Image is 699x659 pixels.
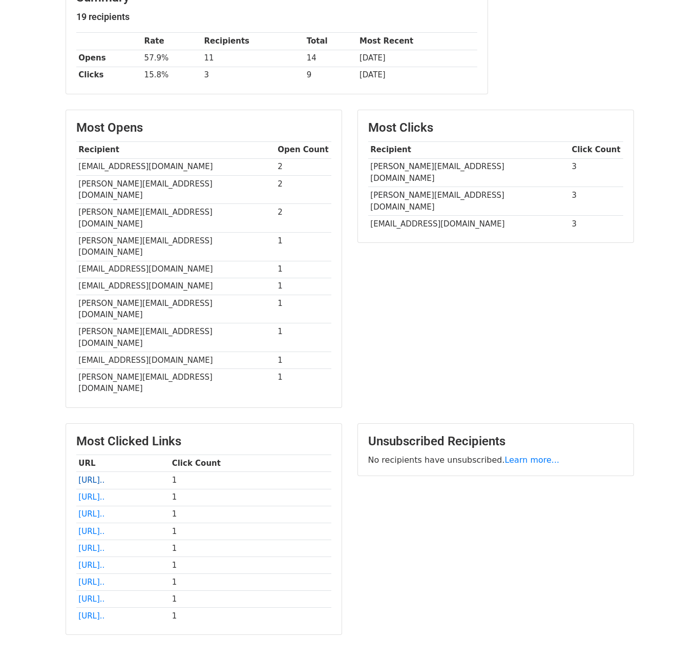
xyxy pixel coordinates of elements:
[368,187,569,216] td: [PERSON_NAME][EMAIL_ADDRESS][DOMAIN_NAME]
[76,175,276,204] td: [PERSON_NAME][EMAIL_ADDRESS][DOMAIN_NAME]
[170,506,331,523] td: 1
[170,455,331,472] th: Click Count
[276,261,331,278] td: 1
[368,215,569,232] td: [EMAIL_ADDRESS][DOMAIN_NAME]
[368,120,623,135] h3: Most Clicks
[368,434,623,449] h3: Unsubscribed Recipients
[202,67,304,84] td: 3
[276,232,331,261] td: 1
[170,608,331,625] td: 1
[170,591,331,608] td: 1
[142,67,202,84] td: 15.8%
[76,158,276,175] td: [EMAIL_ADDRESS][DOMAIN_NAME]
[78,594,104,604] a: [URL]..
[76,120,331,135] h3: Most Opens
[357,33,477,50] th: Most Recent
[170,574,331,591] td: 1
[142,50,202,67] td: 57.9%
[368,141,569,158] th: Recipient
[78,578,104,587] a: [URL]..
[142,33,202,50] th: Rate
[76,67,142,84] th: Clicks
[648,610,699,659] iframe: Chat Widget
[357,50,477,67] td: [DATE]
[276,175,331,204] td: 2
[569,215,623,232] td: 3
[78,544,104,553] a: [URL]..
[276,278,331,295] td: 1
[76,455,170,472] th: URL
[357,67,477,84] td: [DATE]
[276,158,331,175] td: 2
[569,158,623,187] td: 3
[569,187,623,216] td: 3
[76,323,276,352] td: [PERSON_NAME][EMAIL_ADDRESS][DOMAIN_NAME]
[76,295,276,323] td: [PERSON_NAME][EMAIL_ADDRESS][DOMAIN_NAME]
[505,455,560,465] a: Learn more...
[276,369,331,397] td: 1
[368,455,623,465] p: No recipients have unsubscribed.
[170,523,331,540] td: 1
[276,204,331,233] td: 2
[304,50,357,67] td: 14
[78,561,104,570] a: [URL]..
[78,509,104,519] a: [URL]..
[76,232,276,261] td: [PERSON_NAME][EMAIL_ADDRESS][DOMAIN_NAME]
[78,476,104,485] a: [URL]..
[170,472,331,489] td: 1
[76,11,477,23] h5: 19 recipients
[76,50,142,67] th: Opens
[202,50,304,67] td: 11
[76,204,276,233] td: [PERSON_NAME][EMAIL_ADDRESS][DOMAIN_NAME]
[202,33,304,50] th: Recipients
[368,158,569,187] td: [PERSON_NAME][EMAIL_ADDRESS][DOMAIN_NAME]
[78,492,104,502] a: [URL]..
[76,141,276,158] th: Recipient
[569,141,623,158] th: Click Count
[170,489,331,506] td: 1
[304,67,357,84] td: 9
[76,434,331,449] h3: Most Clicked Links
[170,540,331,557] td: 1
[276,295,331,323] td: 1
[76,261,276,278] td: [EMAIL_ADDRESS][DOMAIN_NAME]
[276,352,331,368] td: 1
[276,141,331,158] th: Open Count
[170,557,331,573] td: 1
[78,527,104,536] a: [URL]..
[76,278,276,295] td: [EMAIL_ADDRESS][DOMAIN_NAME]
[276,323,331,352] td: 1
[304,33,357,50] th: Total
[78,611,104,621] a: [URL]..
[76,369,276,397] td: [PERSON_NAME][EMAIL_ADDRESS][DOMAIN_NAME]
[76,352,276,368] td: [EMAIL_ADDRESS][DOMAIN_NAME]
